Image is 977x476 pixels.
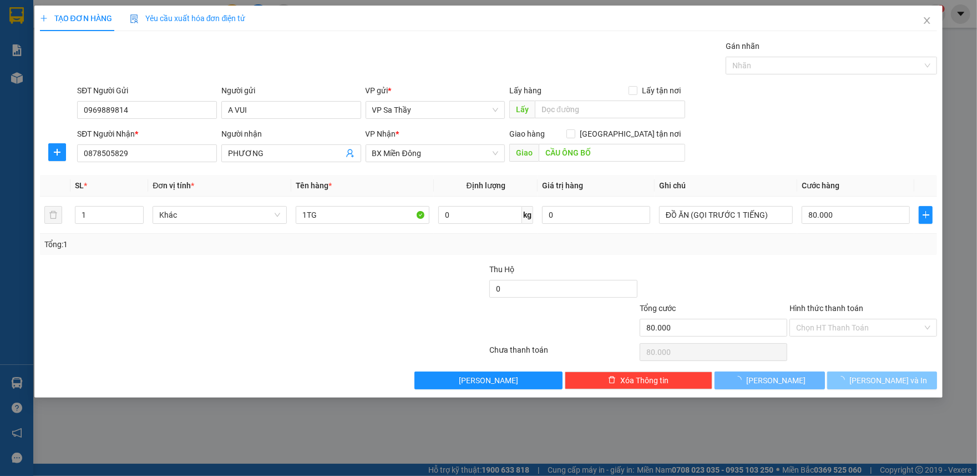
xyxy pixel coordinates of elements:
[637,84,685,97] span: Lấy tận nơi
[575,128,685,140] span: [GEOGRAPHIC_DATA] tận nơi
[919,211,932,219] span: plus
[77,128,217,140] div: SĐT Người Nhận
[366,84,505,97] div: VP gửi
[159,207,280,223] span: Khác
[620,374,669,387] span: Xóa Thông tin
[489,265,514,274] span: Thu Hộ
[372,102,499,118] span: VP Sa Thầy
[509,101,535,118] span: Lấy
[414,372,562,389] button: [PERSON_NAME]
[509,86,541,95] span: Lấy hàng
[542,181,583,190] span: Giá trị hàng
[372,145,499,162] span: BX Miền Đông
[535,101,685,118] input: Dọc đường
[919,206,933,224] button: plus
[509,144,539,162] span: Giao
[221,84,361,97] div: Người gửi
[802,181,839,190] span: Cước hàng
[40,14,112,23] span: TẠO ĐƠN HÀNG
[75,181,84,190] span: SL
[153,181,194,190] span: Đơn vị tính
[489,344,639,363] div: Chưa thanh toán
[44,206,62,224] button: delete
[659,206,793,224] input: Ghi Chú
[837,376,849,384] span: loading
[40,14,48,22] span: plus
[346,149,355,158] span: user-add
[522,206,533,224] span: kg
[49,148,65,157] span: plus
[565,372,712,389] button: deleteXóa Thông tin
[912,6,943,37] button: Close
[789,304,863,313] label: Hình thức thanh toán
[849,374,927,387] span: [PERSON_NAME] và In
[715,372,825,389] button: [PERSON_NAME]
[726,42,760,51] label: Gán nhãn
[77,84,217,97] div: SĐT Người Gửi
[459,374,518,387] span: [PERSON_NAME]
[640,304,676,313] span: Tổng cước
[467,181,505,190] span: Định lượng
[827,372,938,389] button: [PERSON_NAME] và In
[542,206,650,224] input: 0
[296,206,429,224] input: VD: Bàn, Ghế
[746,374,806,387] span: [PERSON_NAME]
[734,376,746,384] span: loading
[366,129,396,138] span: VP Nhận
[923,16,932,25] span: close
[296,181,332,190] span: Tên hàng
[130,14,139,23] img: icon
[44,238,378,250] div: Tổng: 1
[539,144,685,162] input: Dọc đường
[509,129,545,138] span: Giao hàng
[221,128,361,140] div: Người nhận
[608,376,616,385] span: delete
[655,175,797,197] th: Ghi chú
[130,14,246,23] span: Yêu cầu xuất hóa đơn điện tử
[48,143,66,161] button: plus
